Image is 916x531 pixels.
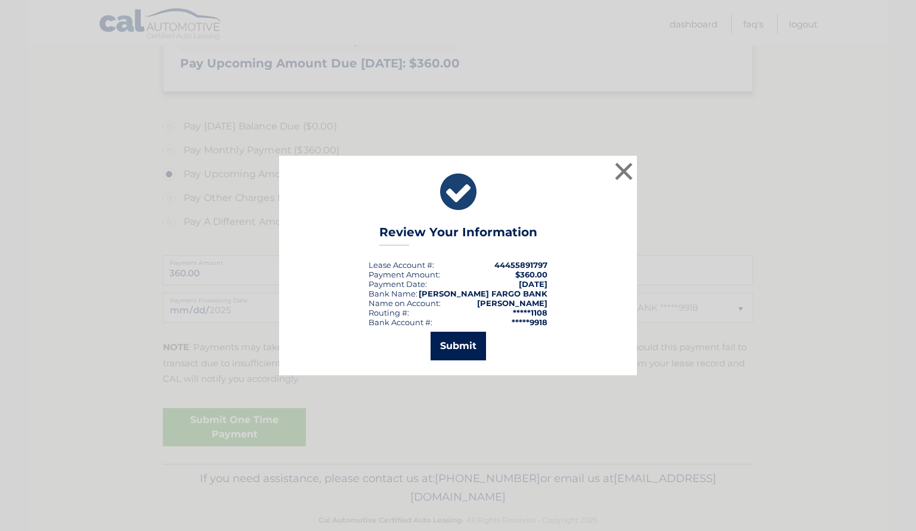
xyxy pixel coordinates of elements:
strong: [PERSON_NAME] FARGO BANK [419,289,547,298]
div: Payment Amount: [369,270,440,279]
div: Bank Name: [369,289,417,298]
strong: [PERSON_NAME] [477,298,547,308]
div: : [369,279,427,289]
span: [DATE] [519,279,547,289]
h3: Review Your Information [379,225,537,246]
span: Payment Date [369,279,425,289]
div: Lease Account #: [369,260,434,270]
button: × [612,159,636,183]
div: Bank Account #: [369,317,432,327]
span: $360.00 [515,270,547,279]
button: Submit [431,332,486,360]
strong: 44455891797 [494,260,547,270]
div: Routing #: [369,308,409,317]
div: Name on Account: [369,298,441,308]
